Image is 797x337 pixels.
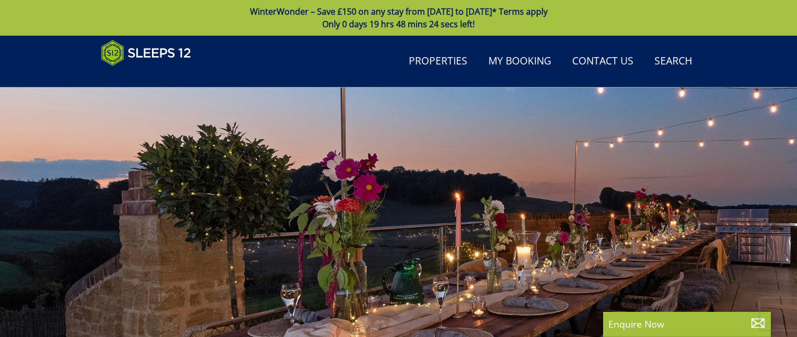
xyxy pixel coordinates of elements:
a: Search [650,50,696,73]
a: Properties [405,50,472,73]
p: Enquire Now [608,317,766,331]
span: Only 0 days 19 hrs 48 mins 24 secs left! [322,18,475,30]
a: My Booking [484,50,555,73]
a: Contact Us [568,50,638,73]
img: Sleeps 12 [101,40,191,66]
iframe: Customer reviews powered by Trustpilot [96,72,206,81]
